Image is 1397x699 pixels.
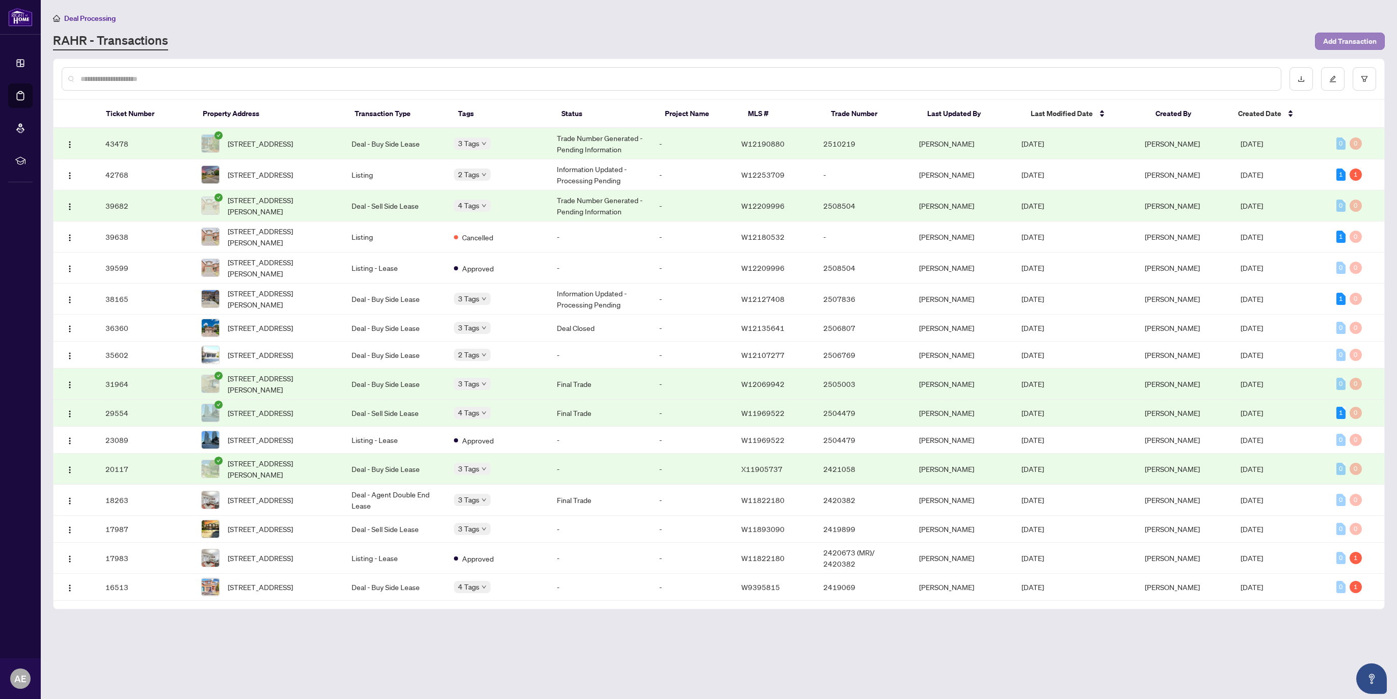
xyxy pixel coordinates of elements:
[462,232,493,243] span: Cancelled
[1315,33,1385,50] button: Add Transaction
[911,190,1013,221] td: [PERSON_NAME]
[450,100,553,128] th: Tags
[481,381,487,386] span: down
[1350,463,1362,475] div: 0
[1336,434,1346,446] div: 0
[1022,170,1044,179] span: [DATE]
[97,159,193,190] td: 42768
[1022,323,1044,332] span: [DATE]
[62,347,78,363] button: Logo
[53,32,168,50] a: RAHR - Transactions
[214,401,223,409] span: check-circle
[228,226,335,248] span: [STREET_ADDRESS][PERSON_NAME]
[62,579,78,595] button: Logo
[815,454,911,485] td: 2421058
[481,141,487,146] span: down
[741,323,785,332] span: W12135641
[651,315,733,342] td: -
[1329,75,1336,82] span: edit
[549,284,651,315] td: Information Updated - Processing Pending
[66,526,74,534] img: Logo
[1356,663,1387,694] button: Open asap
[458,200,479,211] span: 4 Tags
[62,260,78,276] button: Logo
[66,203,74,211] img: Logo
[553,100,657,128] th: Status
[343,221,446,253] td: Listing
[1350,293,1362,305] div: 0
[8,8,33,26] img: logo
[62,521,78,537] button: Logo
[741,294,785,303] span: W12127408
[202,135,219,152] img: thumbnail-img
[1321,67,1345,91] button: edit
[62,550,78,566] button: Logo
[1336,137,1346,150] div: 0
[343,454,446,485] td: Deal - Buy Side Lease
[343,400,446,427] td: Deal - Sell Side Lease
[651,400,733,427] td: -
[202,228,219,245] img: thumbnail-img
[202,520,219,538] img: thumbnail-img
[97,543,193,574] td: 17983
[815,342,911,369] td: 2506769
[1241,524,1263,534] span: [DATE]
[1350,262,1362,274] div: 0
[343,427,446,454] td: Listing - Lease
[741,201,785,210] span: W12209996
[815,516,911,543] td: 2419899
[481,526,487,532] span: down
[815,400,911,427] td: 2504479
[97,190,193,221] td: 39682
[458,169,479,180] span: 2 Tags
[1145,170,1200,179] span: [PERSON_NAME]
[462,263,494,274] span: Approved
[1350,169,1362,181] div: 1
[228,523,293,535] span: [STREET_ADDRESS]
[1145,553,1200,563] span: [PERSON_NAME]
[911,400,1013,427] td: [PERSON_NAME]
[97,427,193,454] td: 23089
[97,454,193,485] td: 20117
[1145,435,1200,444] span: [PERSON_NAME]
[1241,495,1263,505] span: [DATE]
[97,516,193,543] td: 17987
[1145,263,1200,272] span: [PERSON_NAME]
[481,497,487,502] span: down
[481,203,487,208] span: down
[66,497,74,505] img: Logo
[343,253,446,284] td: Listing - Lease
[62,166,78,183] button: Logo
[64,14,116,23] span: Deal Processing
[462,553,494,564] span: Approved
[62,198,78,214] button: Logo
[62,229,78,245] button: Logo
[549,369,651,400] td: Final Trade
[1336,293,1346,305] div: 1
[53,15,60,22] span: home
[741,553,785,563] span: W11822180
[1145,350,1200,359] span: [PERSON_NAME]
[1147,100,1230,128] th: Created By
[1230,100,1327,128] th: Created Date
[1336,349,1346,361] div: 0
[1336,169,1346,181] div: 1
[228,169,293,180] span: [STREET_ADDRESS]
[66,410,74,418] img: Logo
[549,516,651,543] td: -
[462,435,494,446] span: Approved
[741,524,785,534] span: W11893090
[228,494,293,506] span: [STREET_ADDRESS]
[66,234,74,242] img: Logo
[343,128,446,159] td: Deal - Buy Side Lease
[911,454,1013,485] td: [PERSON_NAME]
[1323,33,1377,49] span: Add Transaction
[651,369,733,400] td: -
[549,454,651,485] td: -
[481,352,487,357] span: down
[823,100,920,128] th: Trade Number
[458,137,479,149] span: 3 Tags
[1241,139,1263,148] span: [DATE]
[228,458,335,480] span: [STREET_ADDRESS][PERSON_NAME]
[97,128,193,159] td: 43478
